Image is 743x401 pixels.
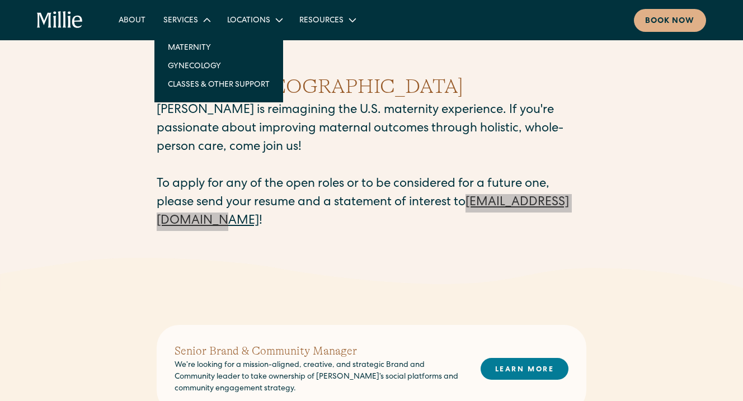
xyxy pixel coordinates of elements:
[157,102,586,231] p: [PERSON_NAME] is reimagining the U.S. maternity experience. If you're passionate about improving ...
[299,15,344,27] div: Resources
[154,11,218,29] div: Services
[110,11,154,29] a: About
[290,11,364,29] div: Resources
[157,72,586,102] h1: Careers at [GEOGRAPHIC_DATA]
[175,360,463,395] p: We’re looking for a mission-aligned, creative, and strategic Brand and Community leader to take o...
[634,9,706,32] a: Book now
[218,11,290,29] div: Locations
[159,56,279,75] a: Gynecology
[159,38,279,56] a: Maternity
[159,75,279,93] a: Classes & Other Support
[227,15,270,27] div: Locations
[154,29,283,102] nav: Services
[37,11,83,29] a: home
[645,16,695,27] div: Book now
[163,15,198,27] div: Services
[175,343,463,360] h2: Senior Brand & Community Manager
[481,358,568,380] a: LEARN MORE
